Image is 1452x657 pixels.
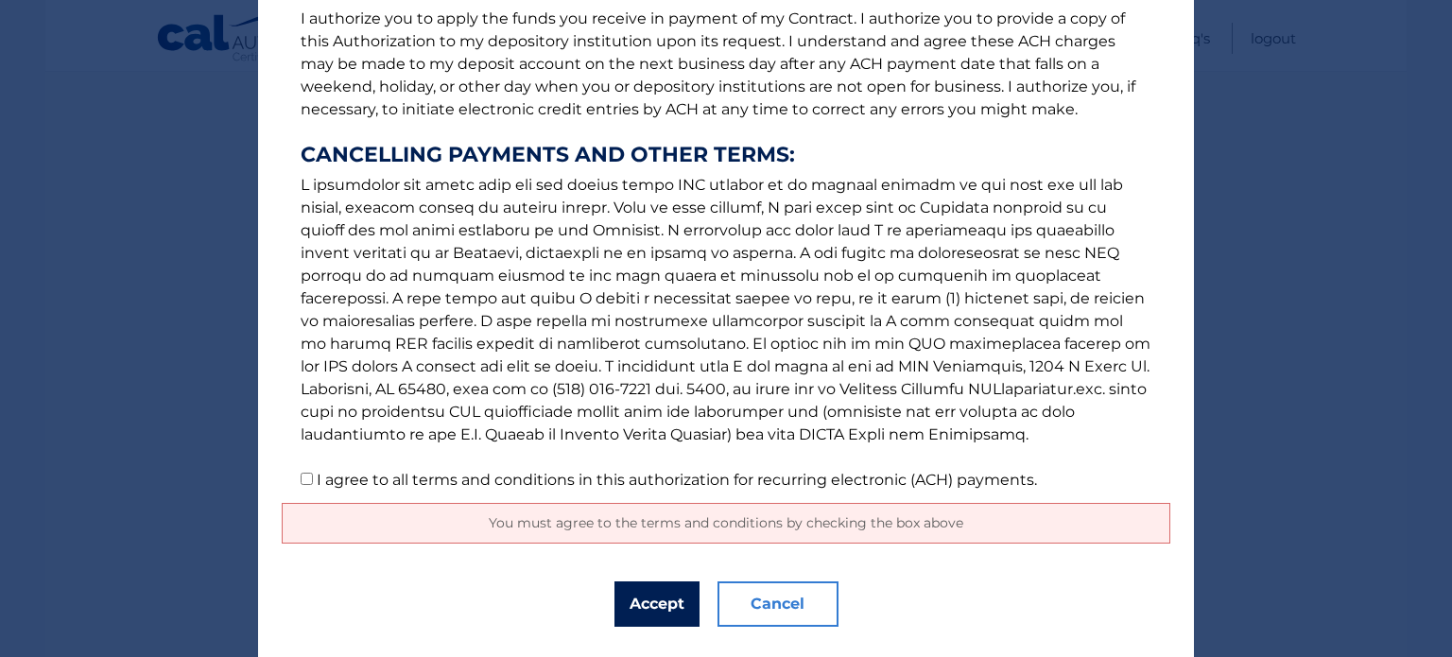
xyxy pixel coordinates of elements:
button: Cancel [717,581,838,627]
strong: CANCELLING PAYMENTS AND OTHER TERMS: [301,144,1151,166]
span: You must agree to the terms and conditions by checking the box above [489,514,963,531]
button: Accept [614,581,700,627]
label: I agree to all terms and conditions in this authorization for recurring electronic (ACH) payments. [317,471,1037,489]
